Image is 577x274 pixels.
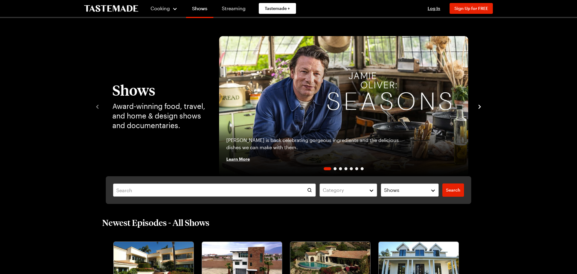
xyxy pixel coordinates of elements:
[454,6,488,11] span: Sign Up for FREE
[226,156,250,162] span: Learn More
[355,167,358,170] span: Go to slide 6
[113,183,316,197] input: Search
[422,5,446,11] button: Log In
[344,167,347,170] span: Go to slide 4
[381,183,439,197] button: Shows
[323,186,365,194] div: Category
[226,137,414,151] p: [PERSON_NAME] is back celebrating gorgeous ingredients and the delicious dishes we can make with ...
[102,217,209,228] h2: Newest Episodes - All Shows
[150,1,178,16] button: Cooking
[84,5,138,12] a: To Tastemade Home Page
[265,5,290,11] span: Tastemade +
[324,167,331,170] span: Go to slide 1
[219,36,468,176] div: 1 / 7
[151,5,170,11] span: Cooking
[94,103,100,110] button: navigate to previous item
[112,82,207,98] h1: Shows
[334,167,337,170] span: Go to slide 2
[339,167,342,170] span: Go to slide 3
[477,103,483,110] button: navigate to next item
[112,101,207,130] p: Award-winning food, travel, and home & design shows and documentaries.
[219,36,468,176] img: Jamie Oliver: Seasons
[350,167,353,170] span: Go to slide 5
[442,183,464,197] a: filters
[361,167,364,170] span: Go to slide 7
[219,36,468,176] a: Jamie Oliver: Seasons[PERSON_NAME] is back celebrating gorgeous ingredients and the delicious dis...
[186,1,213,18] a: Shows
[259,3,296,14] a: Tastemade +
[319,183,377,197] button: Category
[384,186,399,194] span: Shows
[450,3,493,14] button: Sign Up for FREE
[446,187,460,193] span: Search
[428,6,440,11] span: Log In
